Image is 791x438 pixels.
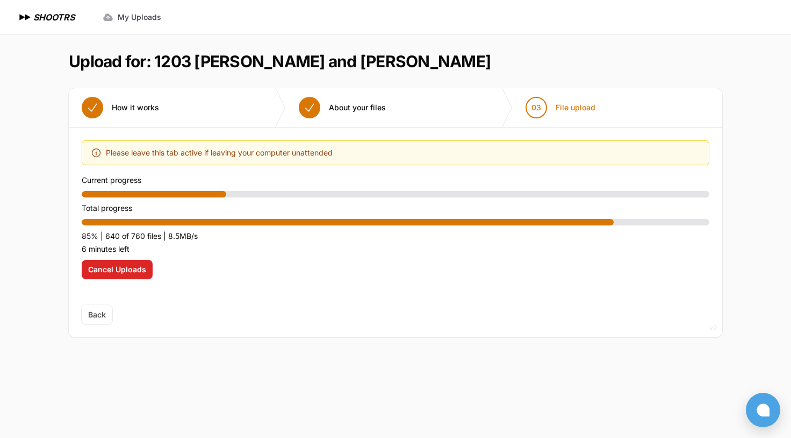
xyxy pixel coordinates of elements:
[17,11,75,24] a: SHOOTRS SHOOTRS
[88,264,146,275] span: Cancel Uploads
[82,202,709,215] p: Total progress
[82,174,709,187] p: Current progress
[82,260,153,279] button: Cancel Uploads
[329,102,386,113] span: About your files
[69,88,172,127] button: How it works
[106,146,333,159] span: Please leave this tab active if leaving your computer unattended
[82,230,709,243] p: 85% | 640 of 760 files | 8.5MB/s
[709,322,717,335] div: v2
[69,52,491,71] h1: Upload for: 1203 [PERSON_NAME] and [PERSON_NAME]
[82,243,709,256] p: 6 minutes left
[118,12,161,23] span: My Uploads
[33,11,75,24] h1: SHOOTRS
[17,11,33,24] img: SHOOTRS
[112,102,159,113] span: How it works
[531,102,541,113] span: 03
[556,102,595,113] span: File upload
[746,393,780,427] button: Open chat window
[286,88,399,127] button: About your files
[513,88,608,127] button: 03 File upload
[96,8,168,27] a: My Uploads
